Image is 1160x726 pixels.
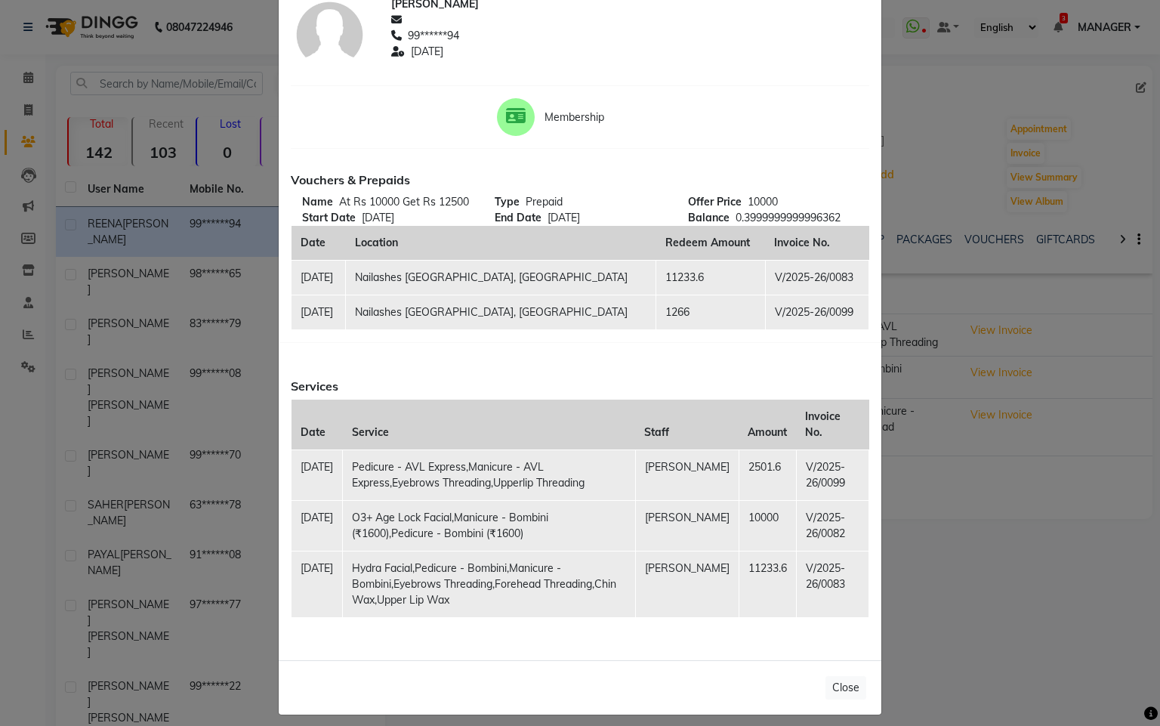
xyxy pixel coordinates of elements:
[292,260,346,295] td: [DATE]
[765,226,868,261] th: Invoice No.
[339,195,469,209] span: At Rs 10000 Get Rs 12500
[411,44,443,60] span: [DATE]
[688,194,742,210] span: Offer Price
[548,211,580,224] span: [DATE]
[688,210,730,226] span: Balance
[545,110,663,125] span: Membership
[343,500,636,551] td: O3+ Age Lock Facial,Manicure - Bombini (₹1600),Pedicure - Bombini (₹1600)
[796,450,868,500] td: V/2025-26/0099
[825,676,866,700] button: Close
[635,400,739,450] th: Staff
[656,226,766,261] th: Redeem Amount
[739,551,796,617] td: 11233.6
[292,500,343,551] td: [DATE]
[346,260,656,295] td: Nailashes [GEOGRAPHIC_DATA], [GEOGRAPHIC_DATA]
[656,295,766,329] td: 1266
[635,551,739,617] td: [PERSON_NAME]
[739,400,796,450] th: Amount
[765,295,868,329] td: V/2025-26/0099
[346,226,656,261] th: Location
[796,500,868,551] td: V/2025-26/0082
[292,400,343,450] th: Date
[796,551,868,617] td: V/2025-26/0083
[292,295,346,329] td: [DATE]
[362,211,394,224] span: [DATE]
[292,226,346,261] th: Date
[302,210,356,226] span: Start Date
[495,194,520,210] span: Type
[302,194,333,210] span: Name
[346,295,656,329] td: Nailashes [GEOGRAPHIC_DATA], [GEOGRAPHIC_DATA]
[343,450,636,500] td: Pedicure - AVL Express,Manicure - AVL Express,Eyebrows Threading,Upperlip Threading
[765,260,868,295] td: V/2025-26/0083
[739,450,796,500] td: 2501.6
[635,500,739,551] td: [PERSON_NAME]
[736,211,841,224] span: 0.3999999999996362
[292,450,343,500] td: [DATE]
[291,379,869,394] h6: Services
[739,500,796,551] td: 10000
[343,400,636,450] th: Service
[748,195,778,209] span: 10000
[292,551,343,617] td: [DATE]
[495,210,541,226] span: End Date
[656,260,766,295] td: 11233.6
[526,195,563,209] span: Prepaid
[635,450,739,500] td: [PERSON_NAME]
[291,173,869,187] h6: Vouchers & Prepaids
[343,551,636,617] td: Hydra Facial,Pedicure - Bombini,Manicure - Bombini,Eyebrows Threading,Forehead Threading,Chin Wax...
[796,400,868,450] th: Invoice No.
